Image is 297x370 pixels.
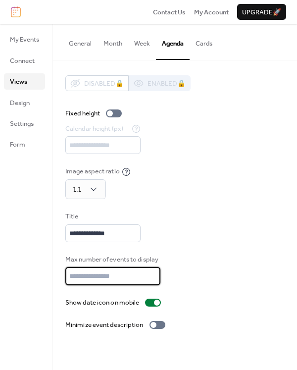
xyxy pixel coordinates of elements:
a: Design [4,95,45,110]
a: Form [4,136,45,152]
div: Max number of events to display [65,255,158,264]
span: Form [10,140,25,150]
button: Month [98,24,128,58]
a: Settings [4,115,45,131]
div: Fixed height [65,108,100,118]
button: Week [128,24,156,58]
span: Connect [10,56,35,66]
span: 1:1 [73,183,81,196]
a: My Account [194,7,229,17]
img: logo [11,6,21,17]
div: Minimize event description [65,320,144,330]
button: Cards [190,24,218,58]
span: Upgrade 🚀 [242,7,281,17]
span: Design [10,98,30,108]
button: Upgrade🚀 [237,4,286,20]
span: Settings [10,119,34,129]
a: Contact Us [153,7,186,17]
a: Views [4,73,45,89]
button: General [63,24,98,58]
span: My Events [10,35,39,45]
div: Show date icon on mobile [65,298,139,308]
span: Views [10,77,27,87]
button: Agenda [156,24,190,59]
div: Image aspect ratio [65,166,120,176]
div: Title [65,211,139,221]
a: My Events [4,31,45,47]
a: Connect [4,53,45,68]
